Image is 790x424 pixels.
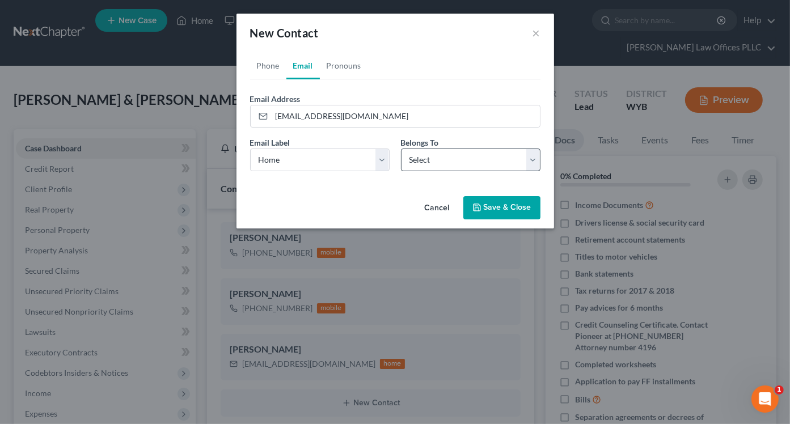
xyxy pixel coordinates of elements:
input: Email Address [272,105,540,127]
a: Pronouns [320,52,368,79]
button: Save & Close [463,196,540,220]
span: 1 [775,385,784,395]
button: Cancel [416,197,459,220]
a: Email [286,52,320,79]
label: Email Address [250,93,301,105]
label: Email Label [250,137,290,149]
span: Belongs To [401,138,439,147]
span: New Contact [250,26,319,40]
a: Phone [250,52,286,79]
iframe: Intercom live chat [751,385,779,413]
button: × [533,26,540,40]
